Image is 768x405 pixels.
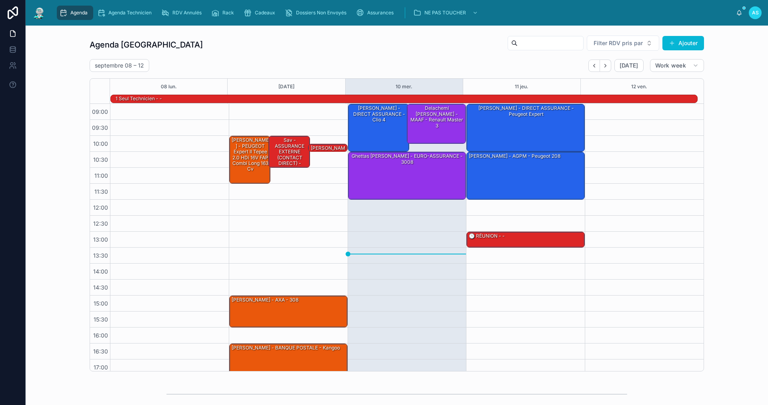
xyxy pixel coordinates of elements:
[308,144,347,152] div: [PERSON_NAME] - Jeep Renegade
[57,6,93,20] a: Agenda
[90,108,110,115] span: 09:00
[467,104,584,151] div: [PERSON_NAME] - DIRECT ASSURANCE - Peugeot expert
[91,332,110,339] span: 16:00
[95,6,157,20] a: Agenda Technicien
[310,145,347,163] div: [PERSON_NAME] - Jeep Renegade
[650,59,704,72] button: Work week
[231,296,299,304] div: [PERSON_NAME] - AXA - 308
[468,232,506,240] div: 🕒 RÉUNION - -
[662,36,704,50] button: Ajouter
[614,59,644,72] button: [DATE]
[91,268,110,275] span: 14:00
[467,152,584,199] div: [PERSON_NAME] - AGPM - peugeot 208
[468,105,584,118] div: [PERSON_NAME] - DIRECT ASSURANCE - Peugeot expert
[631,79,647,95] button: 12 ven.
[515,79,528,95] button: 11 jeu.
[408,105,465,129] div: Delachemi [PERSON_NAME] - MAAF - Renault master 3
[367,10,394,16] span: Assurances
[91,236,110,243] span: 13:00
[159,6,207,20] a: RDV Annulés
[587,36,659,51] button: Select Button
[95,62,144,69] h2: septembre 08 – 12
[91,156,110,163] span: 10:30
[53,4,736,22] div: scrollable content
[588,60,600,72] button: Back
[91,140,110,147] span: 10:00
[92,188,110,195] span: 11:30
[92,172,110,179] span: 11:00
[752,10,759,16] span: AS
[32,6,46,19] img: App logo
[92,300,110,307] span: 15:00
[270,137,309,173] div: sav - ASSURANCE EXTERNE (CONTACT DIRECT) - zafira
[222,10,234,16] span: Rack
[115,95,163,103] div: 1 seul technicien - -
[108,10,152,16] span: Agenda Technicien
[91,220,110,227] span: 12:30
[115,95,163,102] div: 1 seul technicien - -
[172,10,202,16] span: RDV Annulés
[161,79,177,95] button: 08 lun.
[90,39,203,50] h1: Agenda [GEOGRAPHIC_DATA]
[91,252,110,259] span: 13:30
[209,6,240,20] a: Rack
[255,10,275,16] span: Cadeaux
[354,6,399,20] a: Assurances
[92,316,110,323] span: 15:30
[91,284,110,291] span: 14:30
[231,137,270,173] div: [PERSON_NAME] - PEUGEOT Expert II Tepee 2.0 HDi 16V FAP Combi long 163 cv
[620,62,638,69] span: [DATE]
[230,344,347,391] div: [PERSON_NAME] - BANQUE POSTALE - kangoo
[92,364,110,371] span: 17:00
[230,136,270,183] div: [PERSON_NAME] - PEUGEOT Expert II Tepee 2.0 HDi 16V FAP Combi long 163 cv
[91,348,110,355] span: 16:30
[396,79,412,95] button: 10 mer.
[278,79,294,95] button: [DATE]
[241,6,281,20] a: Cadeaux
[424,10,466,16] span: NE PAS TOUCHER
[407,104,466,143] div: Delachemi [PERSON_NAME] - MAAF - Renault master 3
[350,105,409,123] div: [PERSON_NAME] - DIRECT ASSURANCE - Clio 4
[282,6,352,20] a: Dossiers Non Envoyés
[348,104,409,151] div: [PERSON_NAME] - DIRECT ASSURANCE - Clio 4
[230,296,347,327] div: [PERSON_NAME] - AXA - 308
[655,62,686,69] span: Work week
[467,232,584,247] div: 🕒 RÉUNION - -
[91,204,110,211] span: 12:00
[70,10,88,16] span: Agenda
[350,153,466,166] div: Ghettas [PERSON_NAME] - EURO-ASSURANCE - 3008
[468,153,561,160] div: [PERSON_NAME] - AGPM - peugeot 208
[296,10,346,16] span: Dossiers Non Envoyés
[269,136,310,167] div: sav - ASSURANCE EXTERNE (CONTACT DIRECT) - zafira
[90,124,110,131] span: 09:30
[600,60,611,72] button: Next
[348,152,466,199] div: Ghettas [PERSON_NAME] - EURO-ASSURANCE - 3008
[594,39,643,47] span: Filter RDV pris par
[231,344,341,351] div: [PERSON_NAME] - BANQUE POSTALE - kangoo
[411,6,482,20] a: NE PAS TOUCHER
